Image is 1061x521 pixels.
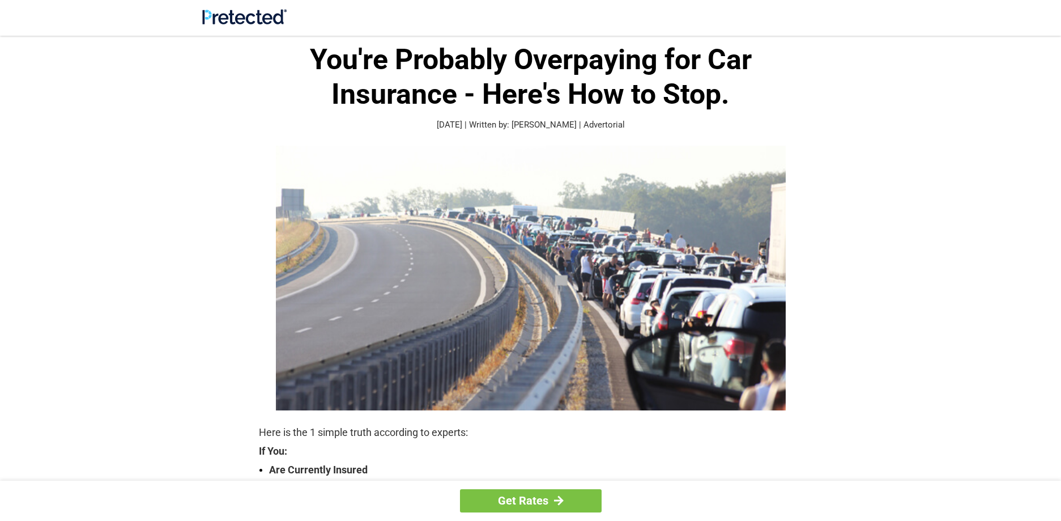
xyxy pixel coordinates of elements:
[269,462,803,478] strong: Are Currently Insured
[259,118,803,132] p: [DATE] | Written by: [PERSON_NAME] | Advertorial
[269,478,803,494] strong: Are Over The Age Of [DEMOGRAPHIC_DATA]
[460,489,602,512] a: Get Rates
[202,9,287,24] img: Site Logo
[202,16,287,27] a: Site Logo
[259,43,803,112] h1: You're Probably Overpaying for Car Insurance - Here's How to Stop.
[259,446,803,456] strong: If You:
[259,425,803,440] p: Here is the 1 simple truth according to experts:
